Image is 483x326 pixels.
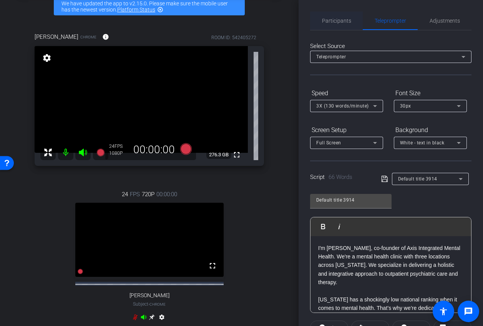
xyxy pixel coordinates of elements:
input: Title [316,195,385,205]
span: 00:00:00 [156,190,177,199]
span: Participants [322,18,351,23]
p: I'm [PERSON_NAME], co-founder of Axis Integrated Mental Health. We're a mental health clinic with... [318,244,463,287]
span: - [148,301,149,307]
button: Bold (⌘B) [316,219,330,234]
div: ROOM ID: 542405272 [211,34,256,41]
mat-icon: settings [41,53,52,63]
span: 30px [400,103,411,109]
div: Font Size [394,87,467,100]
mat-icon: fullscreen [208,261,217,270]
mat-icon: info [102,33,109,40]
span: Teleprompter [316,54,346,60]
span: White - text in black [400,140,445,146]
span: [PERSON_NAME] [129,292,169,299]
span: Chrome [149,302,166,306]
div: 24 [109,143,128,149]
span: FPS [130,190,140,199]
mat-icon: highlight_off [157,7,163,13]
span: 24 [122,190,128,199]
span: Teleprompter [375,18,406,23]
a: Platform Status [117,7,155,13]
div: Background [394,124,467,137]
span: Chrome [80,34,96,40]
span: Subject [133,301,166,308]
span: Adjustments [430,18,460,23]
div: Select Source [310,42,471,51]
span: 66 Words [329,174,352,180]
mat-icon: accessibility [439,307,448,316]
span: 276.3 GB [206,150,231,159]
div: Speed [310,87,383,100]
span: FPS [115,144,123,149]
span: Default title 3914 [398,176,437,182]
mat-icon: settings [157,314,166,323]
div: 00:00:00 [128,143,180,156]
span: [PERSON_NAME] [35,33,78,41]
div: Screen Setup [310,124,383,137]
mat-icon: message [464,307,473,316]
span: 720P [142,190,154,199]
mat-icon: fullscreen [232,150,241,159]
span: 3X (130 words/minute) [316,103,369,109]
div: 1080P [109,150,128,156]
div: Script [310,173,370,182]
span: Full Screen [316,140,341,146]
